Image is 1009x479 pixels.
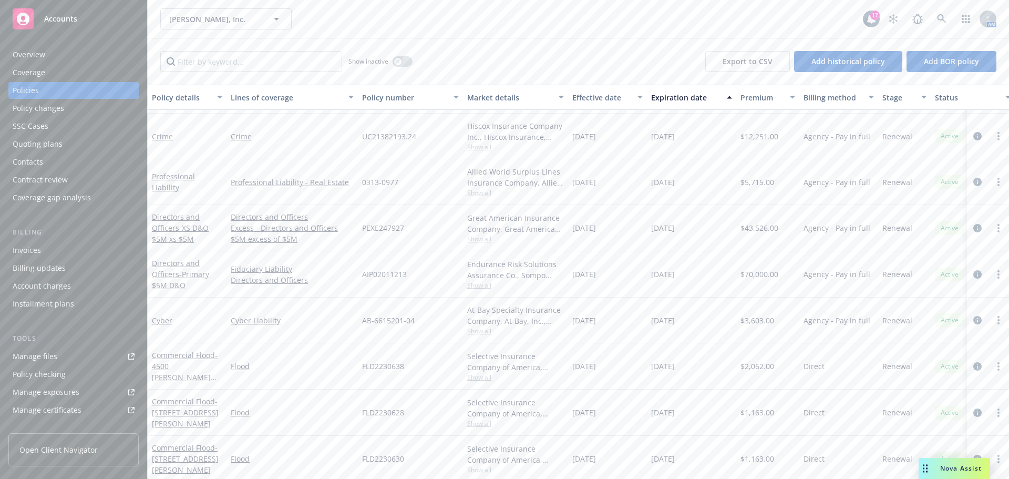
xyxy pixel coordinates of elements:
a: more [992,176,1005,188]
a: more [992,130,1005,142]
a: Flood [231,453,354,464]
a: circleInformation [971,314,984,327]
span: - [STREET_ADDRESS][PERSON_NAME] [152,396,219,429]
span: Renewal [882,453,912,464]
a: Search [931,8,952,29]
a: Manage exposures [8,384,139,401]
span: - [STREET_ADDRESS][PERSON_NAME] [152,443,219,475]
div: Manage certificates [13,402,81,419]
span: Renewal [882,131,912,142]
div: Billing updates [13,260,66,277]
span: Add historical policy [811,56,885,66]
span: - Primary $5M D&O [152,269,209,290]
button: Stage [878,85,931,110]
span: [DATE] [651,222,675,233]
span: [DATE] [651,361,675,372]
a: circleInformation [971,453,984,465]
div: Premium [740,92,784,103]
span: FLD2230630 [362,453,404,464]
a: Switch app [955,8,976,29]
a: Policies [8,82,139,99]
a: Contract review [8,171,139,188]
a: Directors and Officers [152,258,209,290]
span: Open Client Navigator [19,444,98,455]
a: more [992,453,1005,465]
div: 17 [870,11,880,20]
span: Active [939,223,960,233]
a: more [992,268,1005,281]
div: Tools [8,333,139,344]
a: more [992,406,1005,419]
span: Renewal [882,177,912,188]
a: Billing updates [8,260,139,277]
a: circleInformation [971,222,984,235]
a: Manage files [8,348,139,365]
div: At-Bay Specialty Insurance Company, At-Bay, Inc., Amwins [467,304,564,327]
a: Directors and Officers [231,211,354,222]
button: Policy number [358,85,463,110]
span: $1,163.00 [740,407,774,418]
button: Market details [463,85,568,110]
div: Coverage gap analysis [13,189,91,206]
a: Account charges [8,278,139,294]
span: $70,000.00 [740,269,778,280]
span: Show all [467,327,564,335]
a: Cyber [152,315,172,325]
button: [PERSON_NAME], Inc. [160,8,292,29]
span: [DATE] [651,269,675,280]
span: Add BOR policy [924,56,979,66]
a: SSC Cases [8,118,139,135]
a: circleInformation [971,130,984,142]
span: [DATE] [651,407,675,418]
div: Contract review [13,171,68,188]
span: FLD2230628 [362,407,404,418]
div: Manage claims [13,420,66,436]
span: Active [939,131,960,141]
div: Great American Insurance Company, Great American Insurance Group, Amwins [467,212,564,235]
span: Direct [804,407,825,418]
div: Expiration date [651,92,720,103]
a: Invoices [8,242,139,259]
button: Add historical policy [794,51,902,72]
span: Show all [467,419,564,428]
input: Filter by keyword... [160,51,342,72]
span: [DATE] [651,177,675,188]
a: Accounts [8,4,139,34]
span: Agency - Pay in full [804,269,870,280]
div: Status [935,92,999,103]
div: Account charges [13,278,71,294]
a: Contacts [8,154,139,170]
div: Policy number [362,92,447,103]
button: Nova Assist [919,458,990,479]
span: [DATE] [572,222,596,233]
span: Nova Assist [940,464,982,473]
span: Direct [804,453,825,464]
a: Installment plans [8,295,139,312]
a: Coverage [8,64,139,81]
span: [DATE] [651,315,675,326]
button: Billing method [799,85,878,110]
span: Renewal [882,361,912,372]
span: Renewal [882,407,912,418]
a: Stop snowing [883,8,904,29]
span: Show all [467,465,564,474]
div: Installment plans [13,295,74,312]
div: Manage exposures [13,384,79,401]
span: Active [939,315,960,325]
a: circleInformation [971,176,984,188]
span: Export to CSV [723,56,773,66]
span: PEXE247927 [362,222,404,233]
span: Accounts [44,15,77,23]
div: Selective Insurance Company of America, Selective Insurance Group [467,443,564,465]
a: Quoting plans [8,136,139,152]
div: Policy details [152,92,211,103]
div: Market details [467,92,552,103]
span: [DATE] [572,269,596,280]
span: Active [939,454,960,464]
div: Endurance Risk Solutions Assurance Co., Sompo International, Amwins [467,259,564,281]
span: Renewal [882,315,912,326]
a: more [992,360,1005,373]
div: Policy changes [13,100,64,117]
span: Active [939,408,960,417]
span: Active [939,362,960,371]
